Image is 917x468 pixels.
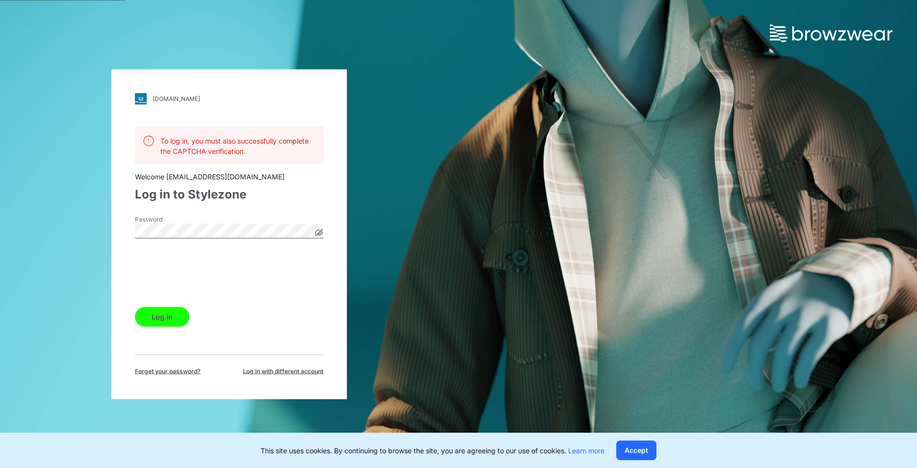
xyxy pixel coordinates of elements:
p: This site uses cookies. By continuing to browse the site, you are agreeing to our use of cookies. [261,445,604,456]
button: Accept [616,441,656,460]
img: browzwear-logo.73288ffb.svg [770,25,892,42]
img: svg+xml;base64,PHN2ZyB3aWR0aD0iMjgiIGhlaWdodD0iMjgiIHZpZXdCb3g9IjAgMCAyOCAyOCIgZmlsbD0ibm9uZSIgeG... [135,93,147,104]
div: [DOMAIN_NAME] [153,95,200,102]
label: Password [135,215,204,223]
div: Log in to Stylezone [135,185,323,203]
p: To log in, you must also successfully complete the CAPTCHA verification. [160,135,315,156]
img: svg+xml;base64,PHN2ZyB3aWR0aD0iMjQiIGhlaWdodD0iMjQiIHZpZXdCb3g9IjAgMCAyNCAyNCIgZmlsbD0ibm9uZSIgeG... [143,135,155,147]
span: Forget your password? [135,367,201,375]
a: Learn more [568,446,604,455]
a: [DOMAIN_NAME] [135,93,323,104]
span: Log in with different account [243,367,323,375]
div: Welcome [EMAIL_ADDRESS][DOMAIN_NAME] [135,171,323,181]
iframe: reCAPTCHA [135,253,284,291]
button: Log in [135,307,189,326]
